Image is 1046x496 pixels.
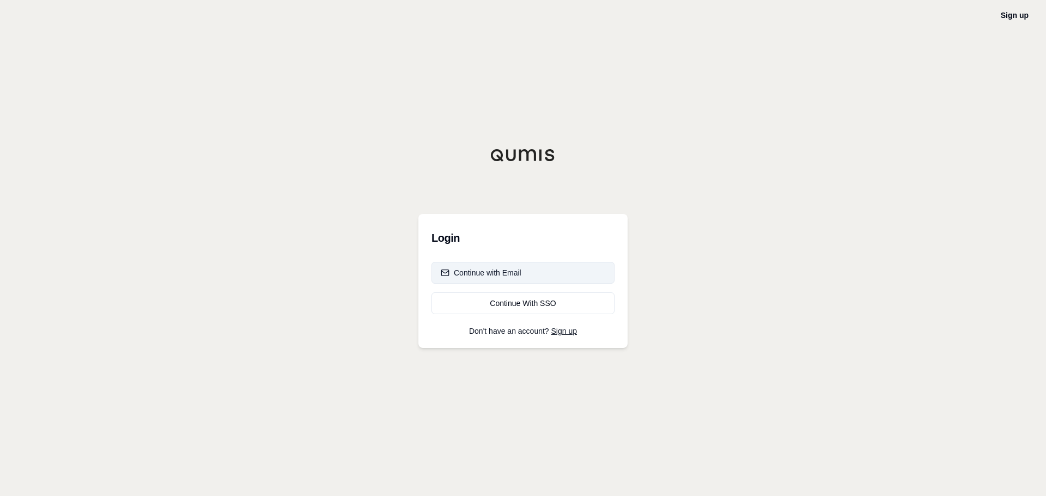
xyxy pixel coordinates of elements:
[431,327,615,335] p: Don't have an account?
[431,292,615,314] a: Continue With SSO
[431,227,615,249] h3: Login
[1001,11,1029,20] a: Sign up
[490,149,556,162] img: Qumis
[551,327,577,335] a: Sign up
[441,267,521,278] div: Continue with Email
[431,262,615,284] button: Continue with Email
[441,298,605,309] div: Continue With SSO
